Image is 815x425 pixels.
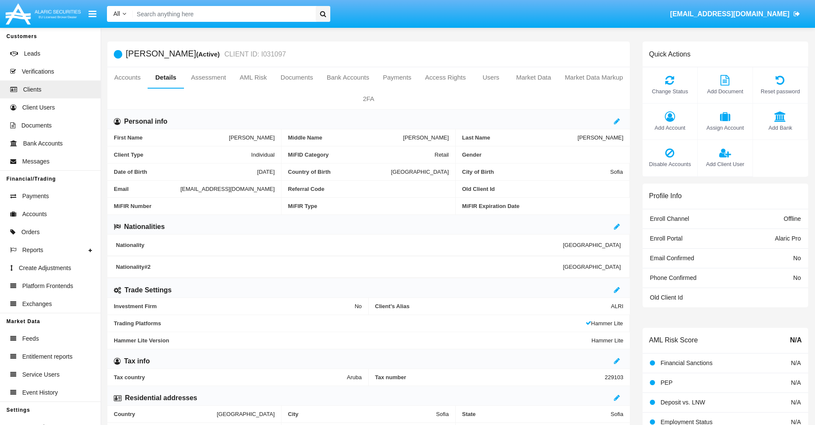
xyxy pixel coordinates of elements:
[375,374,605,380] span: Tax number
[107,89,630,109] a: 2FA
[22,334,39,343] span: Feeds
[124,285,172,295] h6: Trade Settings
[473,67,510,88] a: Users
[22,282,73,291] span: Platform Frontends
[647,87,693,95] span: Change Status
[288,152,435,158] span: MiFID Category
[650,274,696,281] span: Phone Confirmed
[391,169,449,175] span: [GEOGRAPHIC_DATA]
[650,235,682,242] span: Enroll Portal
[436,411,449,417] span: Sofia
[22,352,73,361] span: Entitlement reports
[702,124,748,132] span: Assign Account
[116,242,563,248] span: Nationality
[114,203,275,209] span: MiFIR Number
[702,87,748,95] span: Add Document
[650,215,689,222] span: Enroll Channel
[611,411,623,417] span: Sofia
[509,67,558,88] a: Market Data
[647,124,693,132] span: Add Account
[661,360,712,366] span: Financial Sanctions
[403,134,449,141] span: [PERSON_NAME]
[666,2,804,26] a: [EMAIL_ADDRESS][DOMAIN_NAME]
[4,1,82,27] img: Logo image
[126,49,286,59] h5: [PERSON_NAME]
[462,186,623,192] span: Old Client Id
[670,10,789,18] span: [EMAIL_ADDRESS][DOMAIN_NAME]
[757,87,803,95] span: Reset password
[229,134,275,141] span: [PERSON_NAME]
[107,9,133,18] a: All
[22,300,52,309] span: Exchanges
[114,303,355,309] span: Investment Firm
[217,411,275,417] span: [GEOGRAPHIC_DATA]
[114,134,229,141] span: First Name
[19,264,71,273] span: Create Adjustments
[22,103,55,112] span: Client Users
[288,203,449,209] span: MiFIR Type
[610,169,623,175] span: Sofia
[114,411,217,417] span: Country
[320,67,376,88] a: Bank Accounts
[418,67,473,88] a: Access Rights
[462,203,623,209] span: MiFIR Expiration Date
[592,337,623,344] span: Hammer Lite
[23,139,63,148] span: Bank Accounts
[124,357,150,366] h6: Tax info
[116,264,563,270] span: Nationality #2
[791,399,801,406] span: N/A
[793,274,801,281] span: No
[114,169,257,175] span: Date of Birth
[355,303,362,309] span: No
[21,228,40,237] span: Orders
[611,303,623,309] span: ALRI
[650,294,683,301] span: Old Client Id
[462,411,611,417] span: State
[114,337,592,344] span: Hammer Lite Version
[649,336,698,344] h6: AML Risk Score
[791,360,801,366] span: N/A
[222,51,286,58] small: CLIENT ID: I031097
[124,117,167,126] h6: Personal info
[649,50,691,58] h6: Quick Actions
[435,152,449,158] span: Retail
[288,186,449,192] span: Referral Code
[184,67,233,88] a: Assessment
[661,379,673,386] span: PEP
[376,67,418,88] a: Payments
[605,374,623,380] span: 229103
[22,67,54,76] span: Verifications
[22,246,43,255] span: Reports
[288,169,391,175] span: Country of Birth
[113,10,120,17] span: All
[133,6,313,22] input: Search
[586,320,623,327] span: Hammer Lite
[462,134,578,141] span: Last Name
[114,152,251,158] span: Client Type
[775,235,801,242] span: Alaric Pro
[251,152,275,158] span: Individual
[257,169,275,175] span: [DATE]
[702,160,748,168] span: Add Client User
[563,242,621,248] span: [GEOGRAPHIC_DATA]
[114,320,586,327] span: Trading Platforms
[181,186,275,192] span: [EMAIL_ADDRESS][DOMAIN_NAME]
[124,222,165,232] h6: Nationalities
[757,124,803,132] span: Add Bank
[288,134,403,141] span: Middle Name
[462,152,623,158] span: Gender
[650,255,694,262] span: Email Confirmed
[114,186,181,192] span: Email
[347,374,362,380] span: Aruba
[22,157,50,166] span: Messages
[107,67,148,88] a: Accounts
[578,134,623,141] span: [PERSON_NAME]
[288,411,436,417] span: City
[22,388,58,397] span: Event History
[558,67,630,88] a: Market Data Markup
[148,67,184,88] a: Details
[791,379,801,386] span: N/A
[196,49,222,59] div: (Active)
[793,255,801,262] span: No
[375,303,611,309] span: Client’s Alias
